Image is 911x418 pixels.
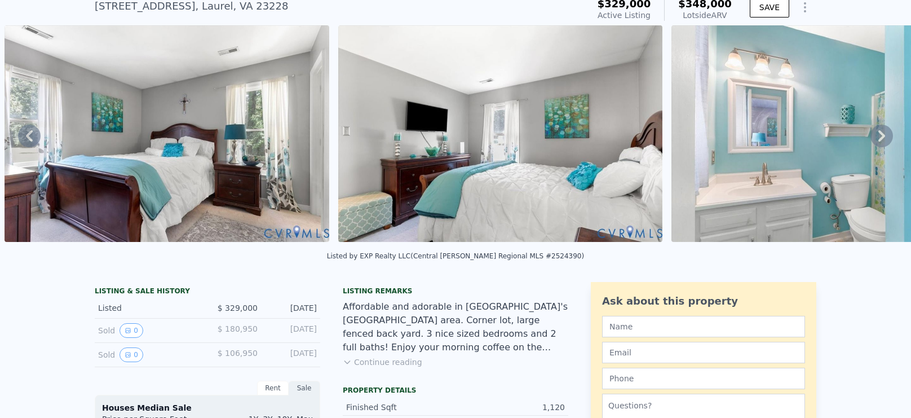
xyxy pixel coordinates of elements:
[598,11,651,20] span: Active Listing
[98,347,198,362] div: Sold
[602,342,805,363] input: Email
[218,324,258,333] span: $ 180,950
[346,402,455,413] div: Finished Sqft
[5,25,329,242] img: Sale: 167617352 Parcel: 99178338
[343,300,568,354] div: Affordable and adorable in [GEOGRAPHIC_DATA]'s [GEOGRAPHIC_DATA] area. Corner lot, large fenced b...
[343,386,568,395] div: Property details
[267,302,317,314] div: [DATE]
[218,349,258,358] span: $ 106,950
[120,347,143,362] button: View historical data
[343,357,422,368] button: Continue reading
[98,302,198,314] div: Listed
[678,10,732,21] div: Lotside ARV
[98,323,198,338] div: Sold
[455,402,565,413] div: 1,120
[602,316,805,337] input: Name
[338,25,663,242] img: Sale: 167617352 Parcel: 99178338
[289,381,320,395] div: Sale
[120,323,143,338] button: View historical data
[102,402,313,413] div: Houses Median Sale
[602,293,805,309] div: Ask about this property
[343,287,568,296] div: Listing remarks
[257,381,289,395] div: Rent
[267,323,317,338] div: [DATE]
[267,347,317,362] div: [DATE]
[327,252,584,260] div: Listed by EXP Realty LLC (Central [PERSON_NAME] Regional MLS #2524390)
[95,287,320,298] div: LISTING & SALE HISTORY
[218,303,258,313] span: $ 329,000
[602,368,805,389] input: Phone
